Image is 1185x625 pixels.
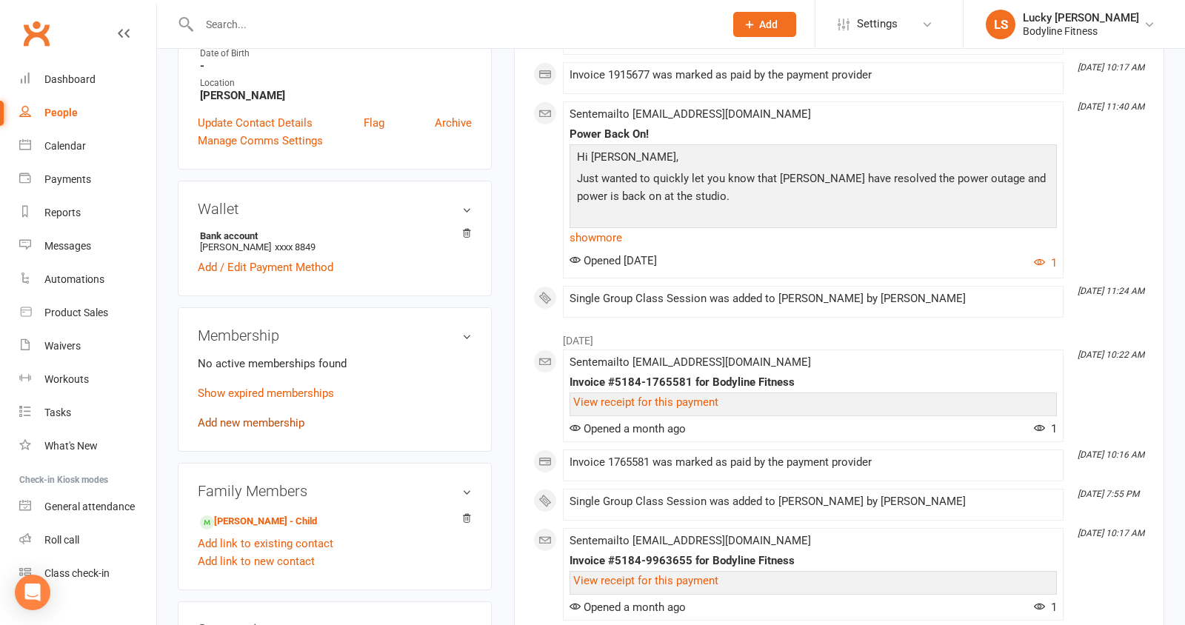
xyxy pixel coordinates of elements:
a: Automations [19,263,156,296]
div: Lucky [PERSON_NAME] [1023,11,1139,24]
div: Automations [44,273,104,285]
a: People [19,96,156,130]
button: 1 [1034,254,1057,272]
span: Sent email to [EMAIL_ADDRESS][DOMAIN_NAME] [570,534,811,547]
a: Product Sales [19,296,156,330]
div: Messages [44,240,91,252]
li: [PERSON_NAME] [198,228,472,255]
div: Single Group Class Session was added to [PERSON_NAME] by [PERSON_NAME] [570,293,1057,305]
a: General attendance kiosk mode [19,490,156,524]
div: Waivers [44,340,81,352]
div: Location [200,76,472,90]
div: Date of Birth [200,47,472,61]
a: Archive [435,114,472,132]
div: Workouts [44,373,89,385]
a: Calendar [19,130,156,163]
span: Sent email to [EMAIL_ADDRESS][DOMAIN_NAME] [570,355,811,369]
p: Hi [PERSON_NAME], [573,148,1053,170]
div: Calendar [44,140,86,152]
strong: - [200,59,472,73]
div: Single Group Class Session was added to [PERSON_NAME] by [PERSON_NAME] [570,495,1057,508]
a: View receipt for this payment [573,574,718,587]
div: Dashboard [44,73,96,85]
div: Roll call [44,534,79,546]
strong: [PERSON_NAME] [200,89,472,102]
button: Add [733,12,796,37]
a: [PERSON_NAME] - Child [200,514,317,529]
i: [DATE] 10:17 AM [1078,528,1144,538]
a: Update Contact Details [198,114,313,132]
a: Add new membership [198,416,304,430]
span: Settings [857,7,898,41]
span: Opened a month ago [570,422,686,435]
h3: Family Members [198,483,472,499]
a: Payments [19,163,156,196]
div: Invoice #5184-1765581 for Bodyline Fitness [570,376,1057,389]
span: Sent email to [EMAIL_ADDRESS][DOMAIN_NAME] [570,107,811,121]
a: Add link to new contact [198,552,315,570]
div: Power Back On! [570,128,1057,141]
a: show more [570,227,1057,248]
span: 1 [1034,601,1057,614]
a: Messages [19,230,156,263]
div: What's New [44,440,98,452]
a: Show expired memberships [198,387,334,400]
span: Add [759,19,778,30]
div: Tasks [44,407,71,418]
a: Workouts [19,363,156,396]
p: No active memberships found [198,355,472,372]
span: xxxx 8849 [275,241,316,253]
span: 1 [1034,422,1057,435]
div: Reports [44,207,81,218]
h3: Wallet [198,201,472,217]
div: General attendance [44,501,135,512]
a: Waivers [19,330,156,363]
p: Just wanted to quickly let you know that [PERSON_NAME] have resolved the power outage and power i... [573,170,1053,209]
a: Roll call [19,524,156,557]
strong: Bank account [200,230,464,241]
a: View receipt for this payment [573,395,718,409]
div: Payments [44,173,91,185]
i: [DATE] 10:17 AM [1078,62,1144,73]
div: Class check-in [44,567,110,579]
div: Product Sales [44,307,108,318]
li: [DATE] [533,325,1145,349]
i: [DATE] 10:16 AM [1078,449,1144,460]
i: [DATE] 11:24 AM [1078,286,1144,296]
div: People [44,107,78,118]
span: Opened [DATE] [570,254,657,267]
a: Add link to existing contact [198,535,333,552]
a: Manage Comms Settings [198,132,323,150]
a: Dashboard [19,63,156,96]
a: Reports [19,196,156,230]
div: Invoice 1915677 was marked as paid by the payment provider [570,69,1057,81]
a: Tasks [19,396,156,430]
div: LS [986,10,1015,39]
div: Bodyline Fitness [1023,24,1139,38]
span: Opened a month ago [570,601,686,614]
a: Flag [364,114,384,132]
i: [DATE] 11:40 AM [1078,101,1144,112]
div: Invoice 1765581 was marked as paid by the payment provider [570,456,1057,469]
a: Class kiosk mode [19,557,156,590]
a: What's New [19,430,156,463]
a: Add / Edit Payment Method [198,258,333,276]
a: Clubworx [18,15,55,52]
i: [DATE] 7:55 PM [1078,489,1139,499]
h3: Membership [198,327,472,344]
div: Invoice #5184-9963655 for Bodyline Fitness [570,555,1057,567]
input: Search... [195,14,714,35]
i: [DATE] 10:22 AM [1078,350,1144,360]
div: Open Intercom Messenger [15,575,50,610]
